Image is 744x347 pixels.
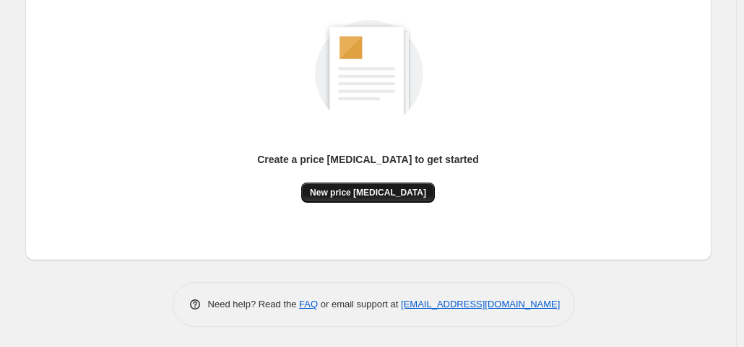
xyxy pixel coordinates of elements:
button: New price [MEDICAL_DATA] [301,183,435,203]
p: Create a price [MEDICAL_DATA] to get started [257,152,479,167]
span: or email support at [318,299,401,309]
a: [EMAIL_ADDRESS][DOMAIN_NAME] [401,299,560,309]
span: New price [MEDICAL_DATA] [310,187,426,198]
a: FAQ [299,299,318,309]
span: Need help? Read the [208,299,300,309]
